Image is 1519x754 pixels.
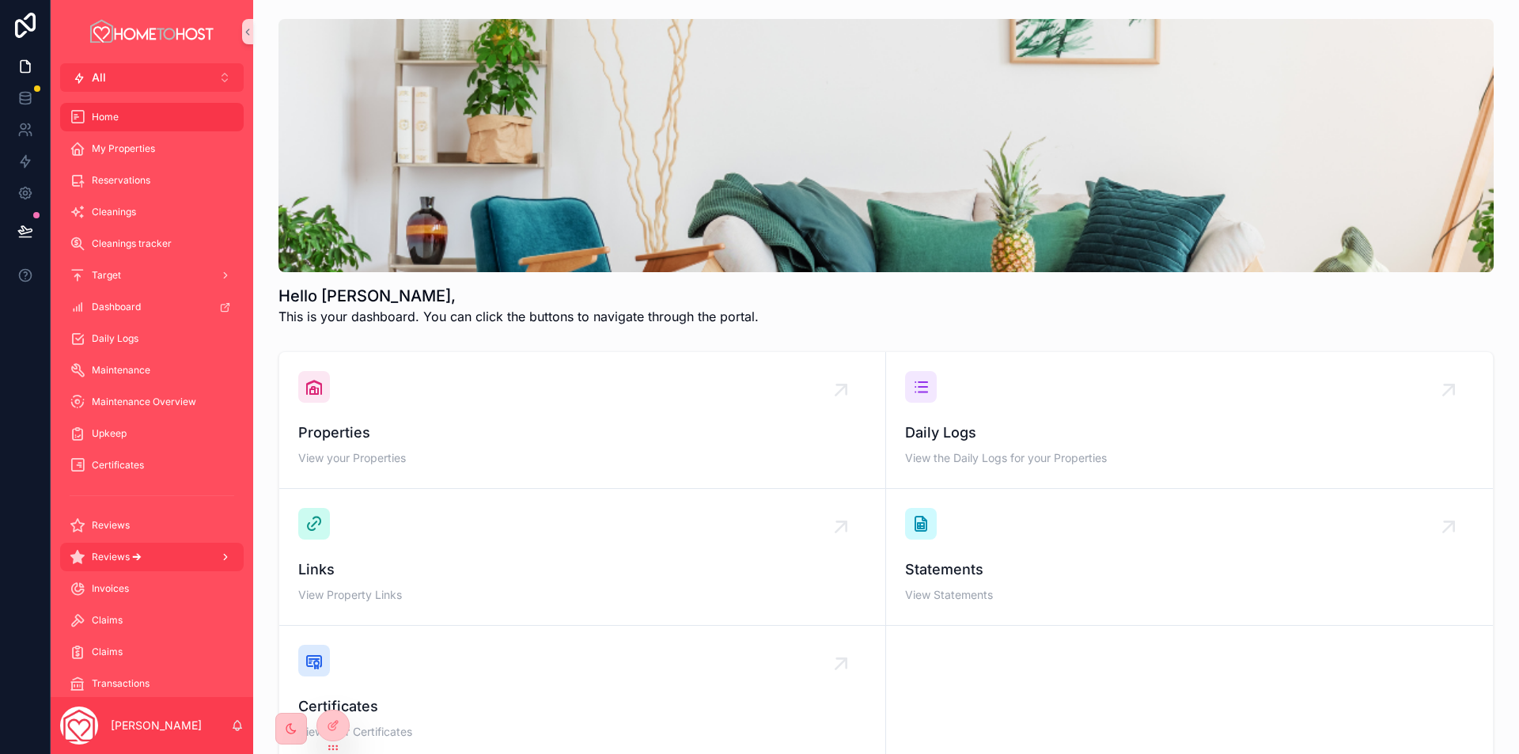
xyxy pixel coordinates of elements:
[92,677,150,690] span: Transactions
[92,237,172,250] span: Cleanings tracker
[886,352,1493,489] a: Daily LogsView the Daily Logs for your Properties
[60,638,244,666] a: Claims
[60,324,244,353] a: Daily Logs
[88,19,216,44] img: App logo
[92,269,121,282] span: Target
[279,352,886,489] a: PropertiesView your Properties
[298,695,866,718] span: Certificates
[92,427,127,440] span: Upkeep
[60,261,244,290] a: Target
[60,229,244,258] a: Cleanings tracker
[298,559,866,581] span: Links
[92,174,150,187] span: Reservations
[60,356,244,385] a: Maintenance
[92,70,106,85] span: All
[92,551,142,563] span: Reviews 🡪
[60,511,244,540] a: Reviews
[60,198,244,226] a: Cleanings
[92,519,130,532] span: Reviews
[298,587,866,603] span: View Property Links
[60,103,244,131] a: Home
[905,450,1474,466] span: View the Daily Logs for your Properties
[92,206,136,218] span: Cleanings
[92,459,144,472] span: Certificates
[60,293,244,321] a: Dashboard
[92,142,155,155] span: My Properties
[279,489,886,626] a: LinksView Property Links
[111,718,202,733] p: [PERSON_NAME]
[92,646,123,658] span: Claims
[905,422,1474,444] span: Daily Logs
[60,388,244,416] a: Maintenance Overview
[278,307,759,326] span: This is your dashboard. You can click the buttons to navigate through the portal.
[92,332,138,345] span: Daily Logs
[92,582,129,595] span: Invoices
[298,450,866,466] span: View your Properties
[92,111,119,123] span: Home
[92,364,150,377] span: Maintenance
[51,92,253,697] div: scrollable content
[298,724,866,740] span: View your Certificates
[60,166,244,195] a: Reservations
[60,135,244,163] a: My Properties
[60,574,244,603] a: Invoices
[60,63,244,92] button: Select Button
[905,587,1474,603] span: View Statements
[886,489,1493,626] a: StatementsView Statements
[60,606,244,635] a: Claims
[60,669,244,698] a: Transactions
[298,422,866,444] span: Properties
[278,285,759,307] h1: Hello [PERSON_NAME],
[92,614,123,627] span: Claims
[60,419,244,448] a: Upkeep
[60,451,244,479] a: Certificates
[92,396,196,408] span: Maintenance Overview
[905,559,1474,581] span: Statements
[60,543,244,571] a: Reviews 🡪
[92,301,141,313] span: Dashboard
